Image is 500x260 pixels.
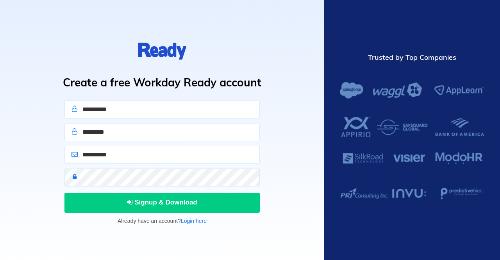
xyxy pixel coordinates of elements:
div: Trusted by Top Companies [338,52,486,63]
button: Signup & Download [64,193,260,212]
img: Workday Ready Customers [338,76,486,208]
a: Login here [181,218,207,224]
span: Signup & Download [127,199,197,206]
h1: Create a free Workday Ready account [62,74,262,91]
img: logo [138,41,186,62]
p: Already have an account? [64,217,260,225]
